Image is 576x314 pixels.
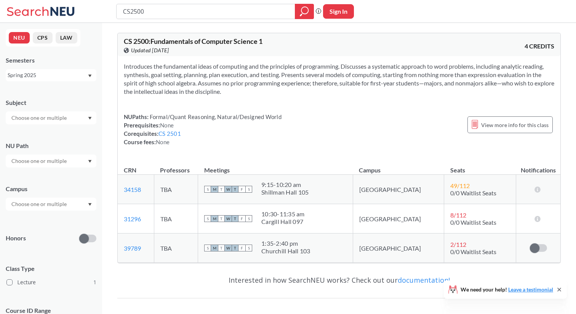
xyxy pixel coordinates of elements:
td: TBA [154,233,198,263]
div: NU Path [6,142,96,150]
div: Semesters [6,56,96,64]
span: Updated [DATE] [131,46,169,55]
span: S [245,215,252,222]
span: 4 CREDITS [525,42,554,50]
div: Dropdown arrow [6,155,96,167]
span: W [225,245,232,251]
span: M [211,186,218,193]
span: Formal/Quant Reasoning, Natural/Designed World [149,113,282,120]
span: M [211,245,218,251]
span: None [160,122,174,129]
span: F [238,215,245,222]
span: 8 / 112 [450,211,466,219]
label: Lecture [6,277,96,287]
a: CS 2501 [158,130,181,137]
span: 2 / 112 [450,241,466,248]
svg: magnifying glass [300,6,309,17]
button: LAW [56,32,77,43]
span: CS 2500 : Fundamentals of Computer Science 1 [124,37,262,45]
span: T [218,245,225,251]
svg: Dropdown arrow [88,160,92,163]
p: Honors [6,234,26,243]
div: CRN [124,166,136,174]
input: Choose one or multiple [8,113,72,122]
button: CPS [33,32,53,43]
span: T [218,186,225,193]
svg: Dropdown arrow [88,74,92,77]
a: Leave a testimonial [508,286,553,293]
div: Churchill Hall 103 [261,247,310,255]
a: 39789 [124,245,141,252]
span: 49 / 112 [450,182,470,189]
svg: Dropdown arrow [88,117,92,120]
th: Seats [444,158,516,175]
span: Class Type [6,264,96,273]
span: S [245,245,252,251]
span: T [232,245,238,251]
a: documentation! [398,275,450,285]
div: Dropdown arrow [6,111,96,124]
td: [GEOGRAPHIC_DATA] [353,233,444,263]
svg: Dropdown arrow [88,203,92,206]
span: S [204,245,211,251]
span: 1 [93,278,96,287]
div: 9:15 - 10:20 am [261,181,309,188]
div: Shillman Hall 105 [261,188,309,196]
span: 0/0 Waitlist Seats [450,248,496,255]
div: Dropdown arrow [6,198,96,211]
div: magnifying glass [295,4,314,19]
span: S [204,186,211,193]
span: 0/0 Waitlist Seats [450,219,496,226]
a: 31296 [124,215,141,222]
div: 10:30 - 11:35 am [261,210,305,218]
span: F [238,186,245,193]
span: T [232,215,238,222]
td: TBA [154,204,198,233]
input: Class, professor, course number, "phrase" [122,5,290,18]
span: W [225,215,232,222]
span: View more info for this class [481,120,549,130]
td: [GEOGRAPHIC_DATA] [353,175,444,204]
div: Spring 2025Dropdown arrow [6,69,96,81]
span: S [204,215,211,222]
button: Sign In [323,4,354,19]
span: T [232,186,238,193]
div: Spring 2025 [8,71,87,79]
th: Meetings [198,158,353,175]
section: Introduces the fundamental ideas of computing and the principles of programming. Discusses a syst... [124,62,554,96]
div: Subject [6,98,96,107]
input: Choose one or multiple [8,200,72,209]
div: Interested in how SearchNEU works? Check out our [117,269,561,291]
div: Cargill Hall 097 [261,218,305,225]
span: We need your help! [461,287,553,292]
span: W [225,186,232,193]
td: [GEOGRAPHIC_DATA] [353,204,444,233]
button: NEU [9,32,30,43]
span: F [238,245,245,251]
th: Campus [353,158,444,175]
span: S [245,186,252,193]
div: NUPaths: Prerequisites: Corequisites: Course fees: [124,113,282,146]
a: 34158 [124,186,141,193]
span: M [211,215,218,222]
span: 0/0 Waitlist Seats [450,189,496,196]
span: T [218,215,225,222]
td: TBA [154,175,198,204]
div: Campus [6,185,96,193]
div: 1:35 - 2:40 pm [261,240,310,247]
th: Professors [154,158,198,175]
th: Notifications [516,158,560,175]
span: None [156,138,170,145]
input: Choose one or multiple [8,156,72,166]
